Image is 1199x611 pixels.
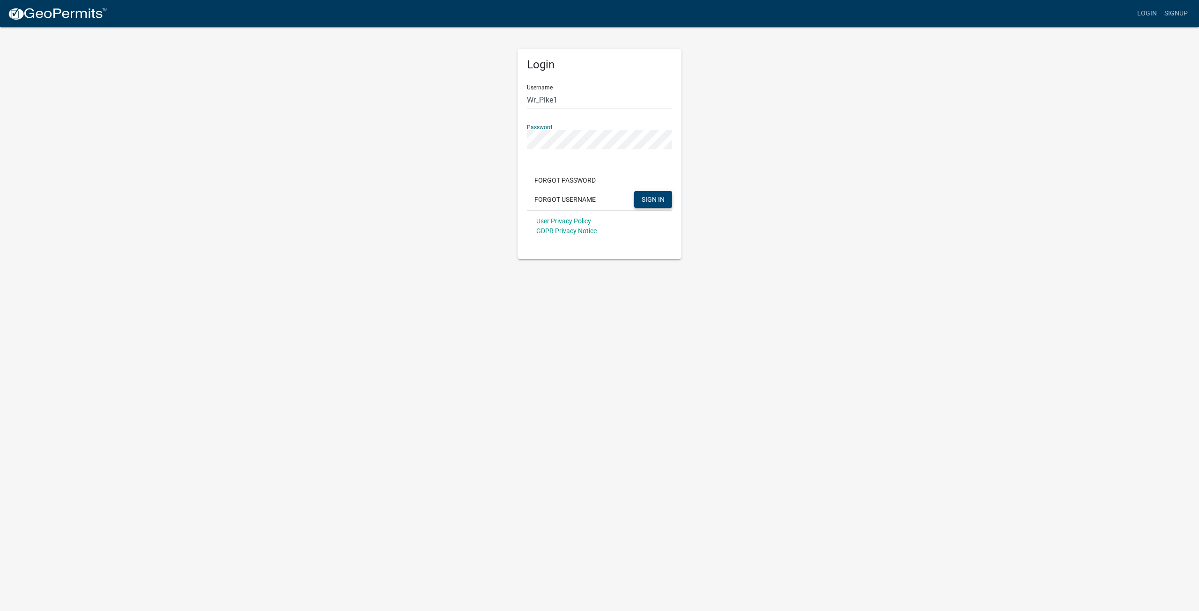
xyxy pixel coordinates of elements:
[634,191,672,208] button: SIGN IN
[527,172,603,189] button: Forgot Password
[527,58,672,72] h5: Login
[642,195,665,203] span: SIGN IN
[536,217,591,225] a: User Privacy Policy
[1133,5,1161,22] a: Login
[527,191,603,208] button: Forgot Username
[1161,5,1192,22] a: Signup
[536,227,597,235] a: GDPR Privacy Notice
